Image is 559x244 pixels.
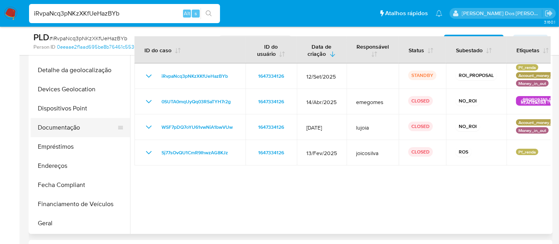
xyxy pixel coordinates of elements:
button: Documentação [31,118,124,137]
a: Sair [545,9,553,18]
span: Atalhos rápidos [385,9,428,18]
button: Devices Geolocation [31,80,130,99]
button: search-icon [201,8,217,19]
span: # iRvpaNcq3pNKzXKfUeHazBYb [49,34,127,42]
span: 3.160.1 [544,19,555,25]
a: Notificações [436,10,442,17]
button: Ações [513,35,548,47]
input: Pesquise usuários ou casos... [29,8,220,19]
button: Fecha Compliant [31,175,130,195]
button: Dispositivos Point [31,99,130,118]
span: s [195,10,197,17]
span: Alt [184,10,190,17]
a: 0eeaae2f1aad695be8b76461c5530433 [57,43,151,51]
button: Geral [31,214,130,233]
b: AML Data Collector [450,35,498,47]
button: Detalhe da geolocalização [31,61,130,80]
button: Empréstimos [31,137,130,156]
button: Financiamento de Veículos [31,195,130,214]
b: PLD [33,31,49,43]
b: Person ID [33,43,55,51]
p: STANDBY - ROI PROPOSAL [217,35,293,47]
button: AML Data Collector [444,35,504,47]
p: renato.lopes@mercadopago.com.br [462,10,542,17]
button: Endereços [31,156,130,175]
span: Ações [519,35,534,47]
